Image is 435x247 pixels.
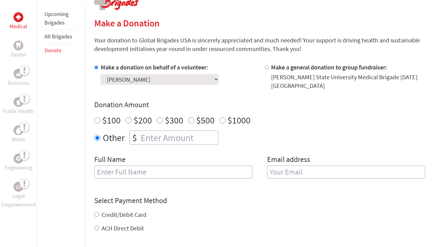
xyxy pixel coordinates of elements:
[94,196,425,206] h4: Select Payment Method
[103,131,125,145] label: Other
[101,63,208,71] label: Make a donation on behalf of a volunteer:
[102,211,146,218] label: Credit/Debit Card
[8,69,29,87] a: BusinessBusiness
[267,155,310,166] label: Email address
[45,30,77,44] li: All Brigades
[102,224,144,232] label: ACH Direct Debit
[94,100,425,110] h4: Donation Amount
[1,182,36,209] a: Legal EmpowermentLegal Empowerment
[271,73,425,90] div: [PERSON_NAME] State University Medical Brigade [DATE] [GEOGRAPHIC_DATA]
[267,166,425,178] input: Your Email
[12,135,25,144] p: Water
[134,114,152,126] label: $200
[45,44,77,57] li: Donate
[8,79,29,87] p: Business
[1,192,36,209] p: Legal Empowerment
[165,114,183,126] label: $300
[16,99,21,105] img: Public Health
[45,47,61,54] a: Donate
[5,163,32,172] p: Engineering
[227,114,251,126] label: $1000
[10,22,27,31] p: Medical
[45,7,77,30] li: Upcoming Brigades
[94,36,425,53] p: Your donation to Global Brigades USA is sincerely appreciated and much needed! Your support is dr...
[45,10,68,26] a: Upcoming Brigades
[130,131,139,144] div: $
[196,114,215,126] label: $500
[3,107,34,116] p: Public Health
[16,71,21,76] img: Business
[16,185,21,189] img: Legal Empowerment
[14,125,23,135] div: Water
[14,12,23,22] div: Medical
[139,131,218,144] input: Enter Amount
[94,155,126,166] label: Full Name
[16,42,21,48] img: Dental
[16,15,21,20] img: Medical
[14,182,23,192] div: Legal Empowerment
[14,154,23,163] div: Engineering
[12,125,25,144] a: WaterWater
[14,97,23,107] div: Public Health
[14,69,23,79] div: Business
[11,41,26,59] a: DentalDental
[94,166,252,178] input: Enter Full Name
[16,156,21,161] img: Engineering
[14,41,23,50] div: Dental
[16,127,21,134] img: Water
[102,114,121,126] label: $100
[45,33,72,40] a: All Brigades
[94,18,425,29] h2: Make a Donation
[271,63,387,71] label: Make a general donation to group fundraiser:
[3,97,34,116] a: Public HealthPublic Health
[11,50,26,59] p: Dental
[5,154,32,172] a: EngineeringEngineering
[10,12,27,31] a: MedicalMedical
